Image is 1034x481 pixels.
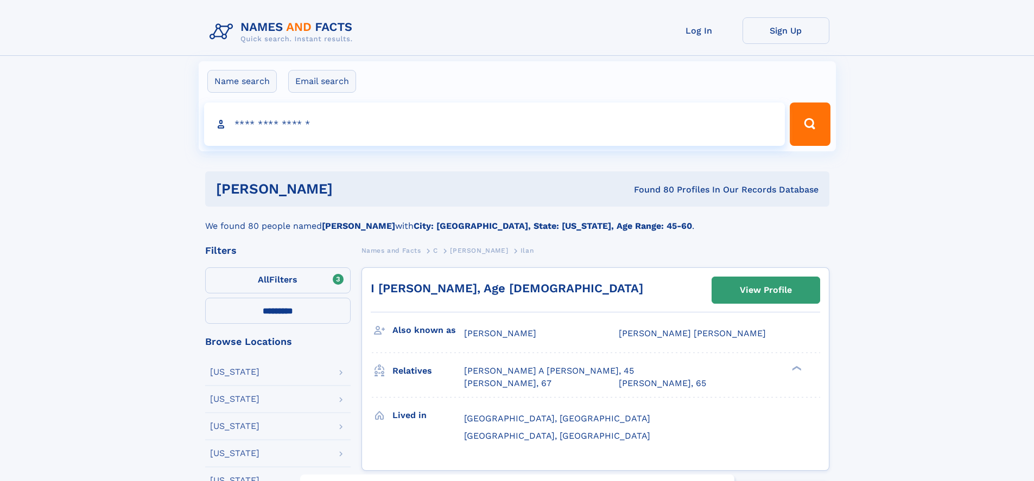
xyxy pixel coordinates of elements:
[743,17,829,44] a: Sign Up
[521,247,534,254] span: Ilan
[619,377,706,389] a: [PERSON_NAME], 65
[464,377,551,389] a: [PERSON_NAME], 67
[433,247,438,254] span: C
[205,17,361,47] img: Logo Names and Facts
[371,281,643,295] a: I [PERSON_NAME], Age [DEMOGRAPHIC_DATA]
[216,182,484,196] h1: [PERSON_NAME]
[322,221,395,231] b: [PERSON_NAME]
[210,368,259,376] div: [US_STATE]
[207,70,277,93] label: Name search
[414,221,692,231] b: City: [GEOGRAPHIC_DATA], State: [US_STATE], Age Range: 45-60
[464,328,536,338] span: [PERSON_NAME]
[789,365,802,372] div: ❯
[790,102,830,146] button: Search Button
[205,267,351,293] label: Filters
[619,328,766,338] span: [PERSON_NAME] [PERSON_NAME]
[656,17,743,44] a: Log In
[464,365,634,377] a: [PERSON_NAME] A [PERSON_NAME], 45
[258,274,269,285] span: All
[740,278,792,303] div: View Profile
[288,70,356,93] label: Email search
[392,406,464,425] h3: Lived in
[433,243,438,257] a: C
[450,243,508,257] a: [PERSON_NAME]
[464,431,650,441] span: [GEOGRAPHIC_DATA], [GEOGRAPHIC_DATA]
[205,246,351,255] div: Filters
[392,362,464,380] h3: Relatives
[712,277,820,303] a: View Profile
[483,184,819,196] div: Found 80 Profiles In Our Records Database
[210,395,259,403] div: [US_STATE]
[210,449,259,458] div: [US_STATE]
[464,413,650,424] span: [GEOGRAPHIC_DATA], [GEOGRAPHIC_DATA]
[205,337,351,347] div: Browse Locations
[361,243,421,257] a: Names and Facts
[204,102,785,146] input: search input
[210,422,259,431] div: [US_STATE]
[450,247,508,254] span: [PERSON_NAME]
[392,321,464,339] h3: Also known as
[205,207,829,233] div: We found 80 people named with .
